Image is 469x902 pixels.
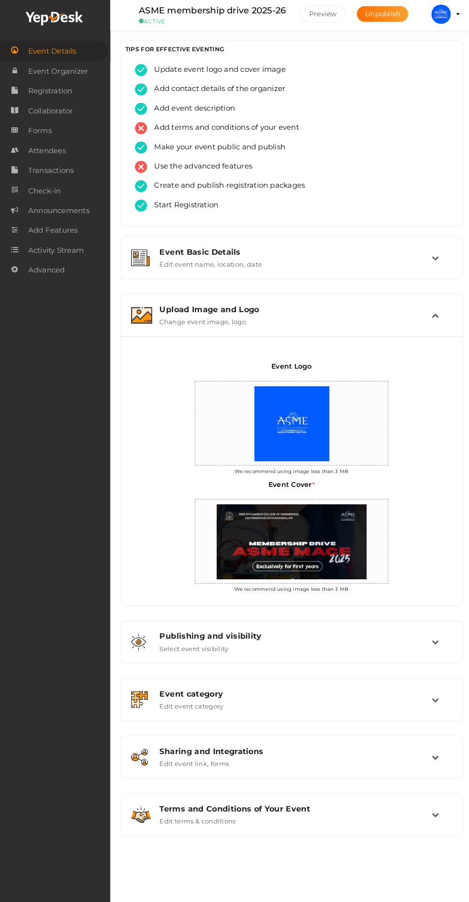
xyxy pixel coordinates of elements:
span: Registration [29,84,73,103]
img: tick-success.svg [134,143,146,155]
span: Event Organizer [29,64,88,83]
span: Use the advanced features [146,162,251,174]
a: Terms and Conditions of Your Event Edit terms & conditions [125,812,454,822]
img: image.svg [131,307,152,324]
img: shared-vision.svg [131,630,145,647]
span: Make your event public and publish [146,143,283,155]
label: Edit event category [159,694,222,706]
img: tick-success.svg [134,67,146,79]
img: tick-success.svg [134,201,146,213]
span: Add event description [146,105,234,117]
span: Start Registration [146,201,217,213]
label: Edit event name, location, date [159,257,260,269]
img: sharing.svg [131,744,147,761]
img: TB03FAF8_small.png [248,381,332,464]
a: Upload Image and Logo Change event image, logo [125,318,454,327]
img: ACg8ocIznaYxAd1j8yGuuk7V8oyGTUXj0eGIu5KK6886ihuBZQ=s100 [428,8,447,27]
img: error.svg [134,162,146,174]
a: Event category Edit event category [125,699,454,708]
button: Unpublish [354,9,405,25]
img: handshake.svg [131,801,150,818]
div: Event category [159,685,428,694]
img: tick-success.svg [134,86,146,98]
span: Activity Stream [29,241,84,260]
h3: TIPS FOR EFFECTIVE EVENTING [125,48,454,56]
button: Preview [298,9,343,25]
p: We recommend using image less than 3 MB [175,581,404,590]
span: Advanced [29,261,65,280]
span: Publishing and visibility [159,628,260,637]
span: Event Details [29,44,77,63]
a: Sharing and Integrations Edit event link, forms [125,755,454,765]
label: Change event image, logo [159,314,245,326]
img: tick-success.svg [134,105,146,117]
label: ASME membership drive 2025-26 [138,7,284,21]
label: Event Cover [267,478,313,495]
span: Transactions [29,162,74,181]
span: Attendees [29,143,66,162]
div: Terms and Conditions of Your Event [159,799,428,808]
p: We recommend using image less than 3 MB [175,464,404,473]
a: Publishing and visibility Select event visibility [125,642,454,651]
label: Edit event link, forms [159,751,227,763]
img: tick-success.svg [134,181,146,193]
span: Check-in [29,182,61,202]
span: Announcements [29,202,89,221]
span: Add Features [29,222,78,241]
div: Event Basic Details [159,248,428,257]
span: Add terms and conditions of your event [146,124,297,136]
span: Create and publish registration packages [146,181,303,193]
small: ACTIVE [138,21,284,28]
img: event-details.svg [131,250,149,267]
div: Sharing and Integrations [159,742,428,751]
span: Forms [29,123,52,142]
label: Select event visibility [159,637,227,649]
span: Update event logo and cover image [146,67,284,79]
img: category.svg [131,687,147,704]
span: Unpublish [362,12,397,21]
img: error.svg [134,124,146,136]
a: Event Basic Details Edit event name, location, date [125,261,454,271]
div: Upload Image and Logo [159,305,428,314]
label: Event Logo [269,361,309,378]
span: Collaborator [29,103,73,123]
label: Edit terms & conditions [159,808,234,820]
img: MISGEQK3_normal.jpeg [211,497,368,581]
span: Add contact details of the organizer [146,86,283,98]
